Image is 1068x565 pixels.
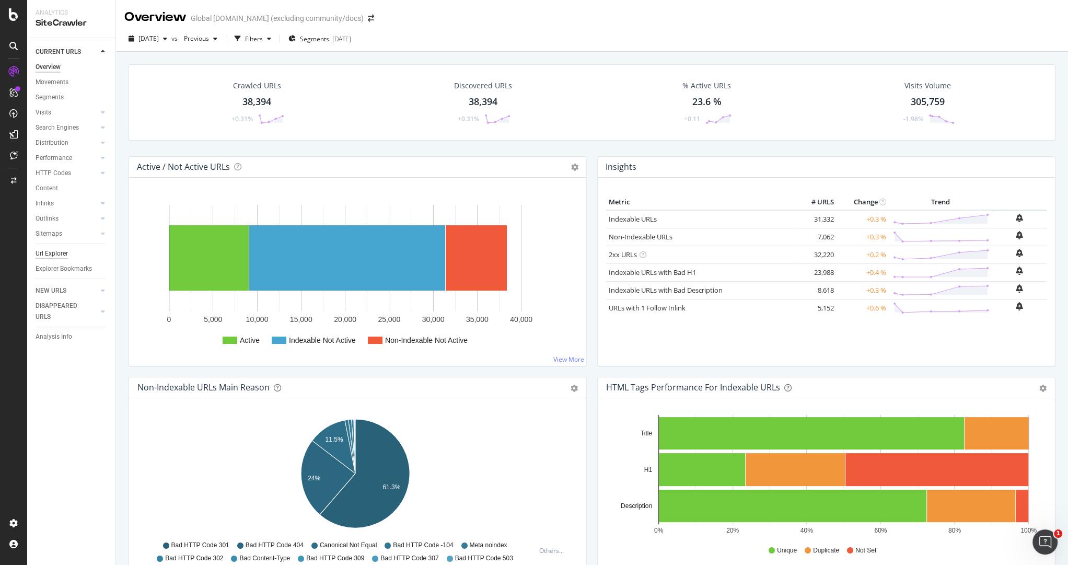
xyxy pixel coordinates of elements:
[1032,529,1058,555] iframe: Intercom live chat
[240,336,260,344] text: Active
[1016,302,1023,310] div: bell-plus
[36,228,98,239] a: Sitemaps
[36,137,68,148] div: Distribution
[246,315,269,324] text: 10,000
[1016,284,1023,293] div: bell-plus
[36,92,108,103] a: Segments
[837,194,889,210] th: Change
[124,8,187,26] div: Overview
[290,315,312,324] text: 15,000
[36,168,71,179] div: HTTP Codes
[137,382,270,393] div: Non-Indexable URLs Main Reason
[36,331,108,342] a: Analysis Info
[180,30,222,47] button: Previous
[1020,527,1037,534] text: 100%
[137,160,230,174] h4: Active / Not Active URLs
[682,80,731,91] div: % Active URLs
[454,80,512,91] div: Discovered URLs
[204,315,222,324] text: 5,000
[36,248,68,259] div: Url Explorer
[1016,231,1023,239] div: bell-plus
[795,263,837,281] td: 23,988
[795,246,837,263] td: 32,220
[36,301,98,322] a: DISAPPEARED URLS
[380,554,438,563] span: Bad HTTP Code 307
[837,228,889,246] td: +0.3 %
[795,194,837,210] th: # URLS
[1054,529,1062,538] span: 1
[903,114,923,123] div: -1.98%
[242,95,271,109] div: 38,394
[231,114,253,123] div: +0.31%
[138,34,159,43] span: 2025 Sep. 5th
[233,80,281,91] div: Crawled URLs
[36,107,98,118] a: Visits
[180,34,209,43] span: Previous
[606,194,795,210] th: Metric
[36,198,98,209] a: Inlinks
[368,15,374,22] div: arrow-right-arrow-left
[571,164,578,171] i: Options
[458,114,479,123] div: +0.31%
[36,47,98,57] a: CURRENT URLS
[466,315,489,324] text: 35,000
[654,527,664,534] text: 0%
[609,232,672,241] a: Non-Indexable URLs
[36,62,108,73] a: Overview
[644,466,653,474] text: H1
[36,263,92,274] div: Explorer Bookmarks
[455,554,513,563] span: Bad HTTP Code 503
[36,17,107,29] div: SiteCrawler
[889,194,992,210] th: Trend
[385,336,468,344] text: Non-Indexable Not Active
[36,213,98,224] a: Outlinks
[239,554,290,563] span: Bad Content-Type
[300,34,329,43] span: Segments
[36,153,98,164] a: Performance
[621,502,652,510] text: Description
[606,160,636,174] h4: Insights
[382,483,400,491] text: 61.3%
[320,541,377,550] span: Canonical Not Equal
[837,246,889,263] td: +0.2 %
[36,137,98,148] a: Distribution
[837,281,889,299] td: +0.3 %
[36,153,72,164] div: Performance
[378,315,400,324] text: 25,000
[571,385,578,392] div: gear
[124,30,171,47] button: [DATE]
[137,194,578,358] svg: A chart.
[606,382,780,393] div: HTML Tags Performance for Indexable URLs
[510,315,532,324] text: 40,000
[1016,214,1023,222] div: bell-plus
[904,80,951,91] div: Visits Volume
[36,107,51,118] div: Visits
[306,554,364,563] span: Bad HTTP Code 309
[609,250,637,259] a: 2xx URLs
[36,198,54,209] div: Inlinks
[36,285,66,296] div: NEW URLS
[167,315,171,324] text: 0
[289,336,356,344] text: Indexable Not Active
[609,285,723,295] a: Indexable URLs with Bad Description
[36,213,59,224] div: Outlinks
[36,8,107,17] div: Analytics
[36,248,108,259] a: Url Explorer
[1016,267,1023,275] div: bell-plus
[422,315,445,324] text: 30,000
[795,210,837,228] td: 31,332
[641,430,653,437] text: Title
[609,303,686,313] a: URLs with 1 Follow Inlink
[36,122,98,133] a: Search Engines
[171,34,180,43] span: vs
[911,95,945,109] div: 305,759
[469,95,497,109] div: 38,394
[36,168,98,179] a: HTTP Codes
[1039,385,1047,392] div: gear
[325,435,343,443] text: 11.5%
[606,415,1042,536] svg: A chart.
[855,546,876,555] span: Not Set
[837,210,889,228] td: +0.3 %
